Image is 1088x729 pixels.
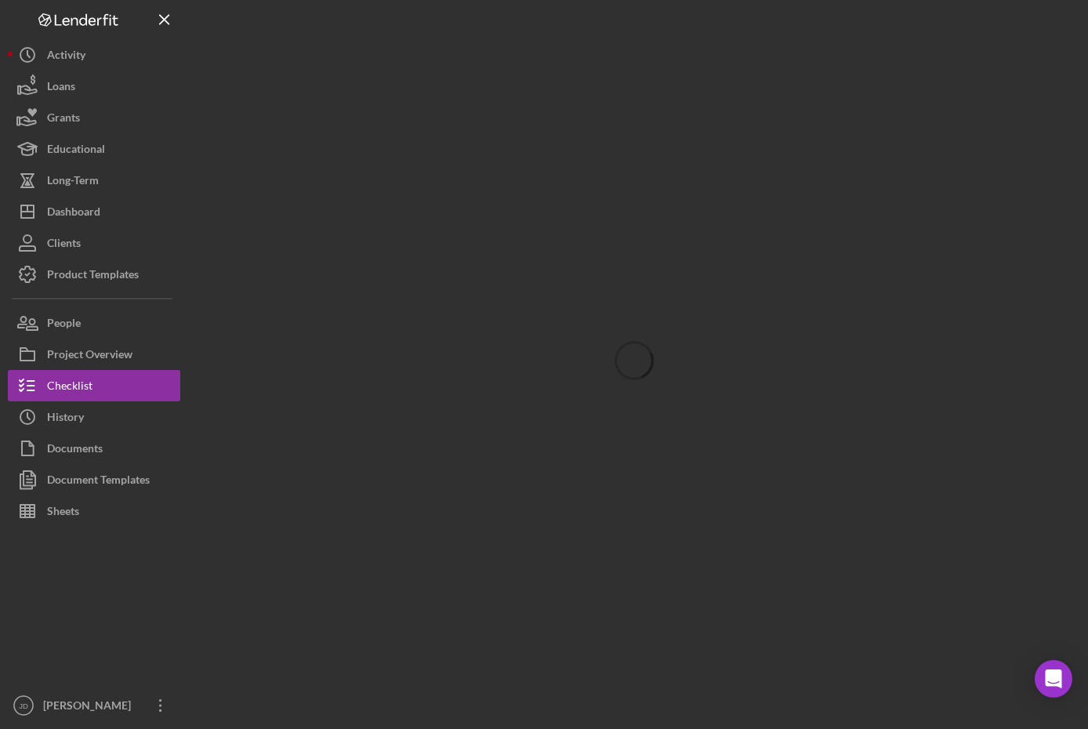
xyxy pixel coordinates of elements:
[47,370,92,405] div: Checklist
[47,307,81,343] div: People
[8,339,180,370] button: Project Overview
[47,102,80,137] div: Grants
[47,495,79,531] div: Sheets
[8,495,180,527] button: Sheets
[47,71,75,106] div: Loans
[8,464,180,495] button: Document Templates
[39,690,141,725] div: [PERSON_NAME]
[47,165,99,200] div: Long-Term
[8,39,180,71] button: Activity
[8,307,180,339] button: People
[8,690,180,721] button: JD[PERSON_NAME]
[8,227,180,259] button: Clients
[8,259,180,290] button: Product Templates
[47,39,85,74] div: Activity
[8,71,180,102] button: Loans
[8,433,180,464] button: Documents
[8,196,180,227] button: Dashboard
[1035,660,1072,698] div: Open Intercom Messenger
[8,370,180,401] button: Checklist
[47,227,81,263] div: Clients
[47,433,103,468] div: Documents
[8,401,180,433] button: History
[47,259,139,294] div: Product Templates
[47,196,100,231] div: Dashboard
[47,464,150,499] div: Document Templates
[8,165,180,196] button: Long-Term
[8,102,180,133] button: Grants
[19,702,28,710] text: JD
[47,133,105,169] div: Educational
[8,133,180,165] button: Educational
[47,401,84,437] div: History
[47,339,132,374] div: Project Overview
